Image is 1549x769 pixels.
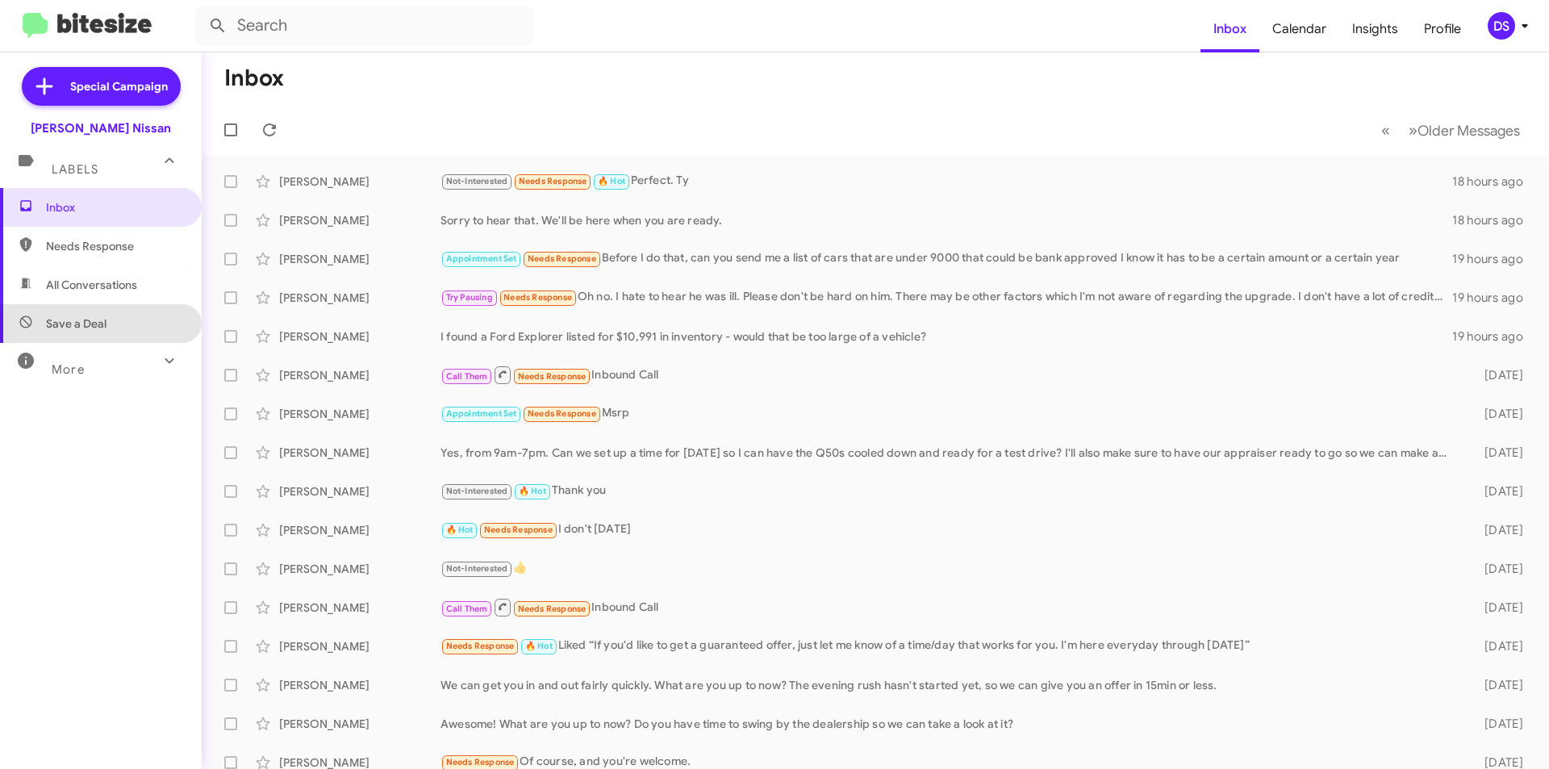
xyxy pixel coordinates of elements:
div: [DATE] [1459,406,1536,422]
div: Msrp [440,404,1459,423]
span: « [1381,120,1390,140]
span: Needs Response [484,525,553,535]
div: [PERSON_NAME] [279,406,440,422]
div: [PERSON_NAME] [279,522,440,538]
div: [PERSON_NAME] [279,251,440,267]
div: [DATE] [1459,561,1536,577]
div: [PERSON_NAME] [279,445,440,461]
div: [DATE] [1459,677,1536,693]
div: Sorry to hear that. We'll be here when you are ready. [440,212,1452,228]
div: 19 hours ago [1452,328,1536,345]
a: Special Campaign [22,67,181,106]
div: DS [1488,12,1515,40]
span: Inbox [46,199,183,215]
span: More [52,362,85,377]
span: Needs Response [518,604,587,614]
div: [DATE] [1459,600,1536,616]
span: Labels [52,162,98,177]
input: Search [195,6,534,45]
button: Next [1399,114,1530,147]
span: Needs Response [446,757,515,767]
div: [PERSON_NAME] [279,600,440,616]
span: » [1409,120,1417,140]
div: [PERSON_NAME] [279,212,440,228]
h1: Inbox [224,65,284,91]
div: [PERSON_NAME] [279,638,440,654]
div: [PERSON_NAME] [279,677,440,693]
div: [PERSON_NAME] [279,561,440,577]
span: Needs Response [518,371,587,382]
span: Needs Response [446,641,515,651]
span: All Conversations [46,277,137,293]
div: Inbound Call [440,365,1459,385]
span: 🔥 Hot [519,486,546,496]
span: Special Campaign [70,78,168,94]
div: [DATE] [1459,445,1536,461]
span: Needs Response [503,292,572,303]
span: Needs Response [46,238,183,254]
span: Call Them [446,371,488,382]
span: Needs Response [528,253,596,264]
a: Calendar [1259,6,1339,52]
span: Appointment Set [446,408,517,419]
span: Needs Response [519,176,587,186]
div: Oh no. I hate to hear he was ill. Please don't be hard on him. There may be other factors which I... [440,288,1452,307]
div: [PERSON_NAME] [279,367,440,383]
div: 19 hours ago [1452,251,1536,267]
div: [DATE] [1459,367,1536,383]
div: Perfect. Ty [440,172,1452,190]
div: 19 hours ago [1452,290,1536,306]
span: 🔥 Hot [525,641,553,651]
div: Thank you [440,482,1459,500]
div: 18 hours ago [1452,173,1536,190]
span: Appointment Set [446,253,517,264]
span: 🔥 Hot [446,525,474,535]
div: [PERSON_NAME] Nissan [31,120,171,136]
span: Try Pausing [446,292,493,303]
button: DS [1474,12,1531,40]
div: I don't [DATE] [440,520,1459,539]
div: 18 hours ago [1452,212,1536,228]
div: [PERSON_NAME] [279,716,440,732]
div: [DATE] [1459,716,1536,732]
span: Not-Interested [446,486,508,496]
button: Previous [1372,114,1400,147]
div: Yes, from 9am-7pm. Can we set up a time for [DATE] so I can have the Q50s cooled down and ready f... [440,445,1459,461]
span: 🔥 Hot [598,176,625,186]
div: [PERSON_NAME] [279,290,440,306]
span: Not-Interested [446,176,508,186]
div: Liked “If you'd like to get a guaranteed offer, just let me know of a time/day that works for you... [440,637,1459,655]
a: Profile [1411,6,1474,52]
div: We can get you in and out fairly quickly. What are you up to now? The evening rush hasn't started... [440,677,1459,693]
span: Call Them [446,604,488,614]
div: [PERSON_NAME] [279,173,440,190]
span: Needs Response [528,408,596,419]
div: Before I do that, can you send me a list of cars that are under 9000 that could be bank approved ... [440,249,1452,268]
div: I found a Ford Explorer listed for $10,991 in inventory - would that be too large of a vehicle? [440,328,1452,345]
div: Inbound Call [440,597,1459,617]
a: Inbox [1200,6,1259,52]
div: [DATE] [1459,638,1536,654]
div: [PERSON_NAME] [279,328,440,345]
div: [PERSON_NAME] [279,483,440,499]
div: 👍 [440,559,1459,578]
div: [DATE] [1459,483,1536,499]
a: Insights [1339,6,1411,52]
span: Older Messages [1417,122,1520,140]
div: Awesome! What are you up to now? Do you have time to swing by the dealership so we can take a loo... [440,716,1459,732]
span: Not-Interested [446,563,508,574]
div: [DATE] [1459,522,1536,538]
nav: Page navigation example [1372,114,1530,147]
span: Save a Deal [46,316,106,332]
